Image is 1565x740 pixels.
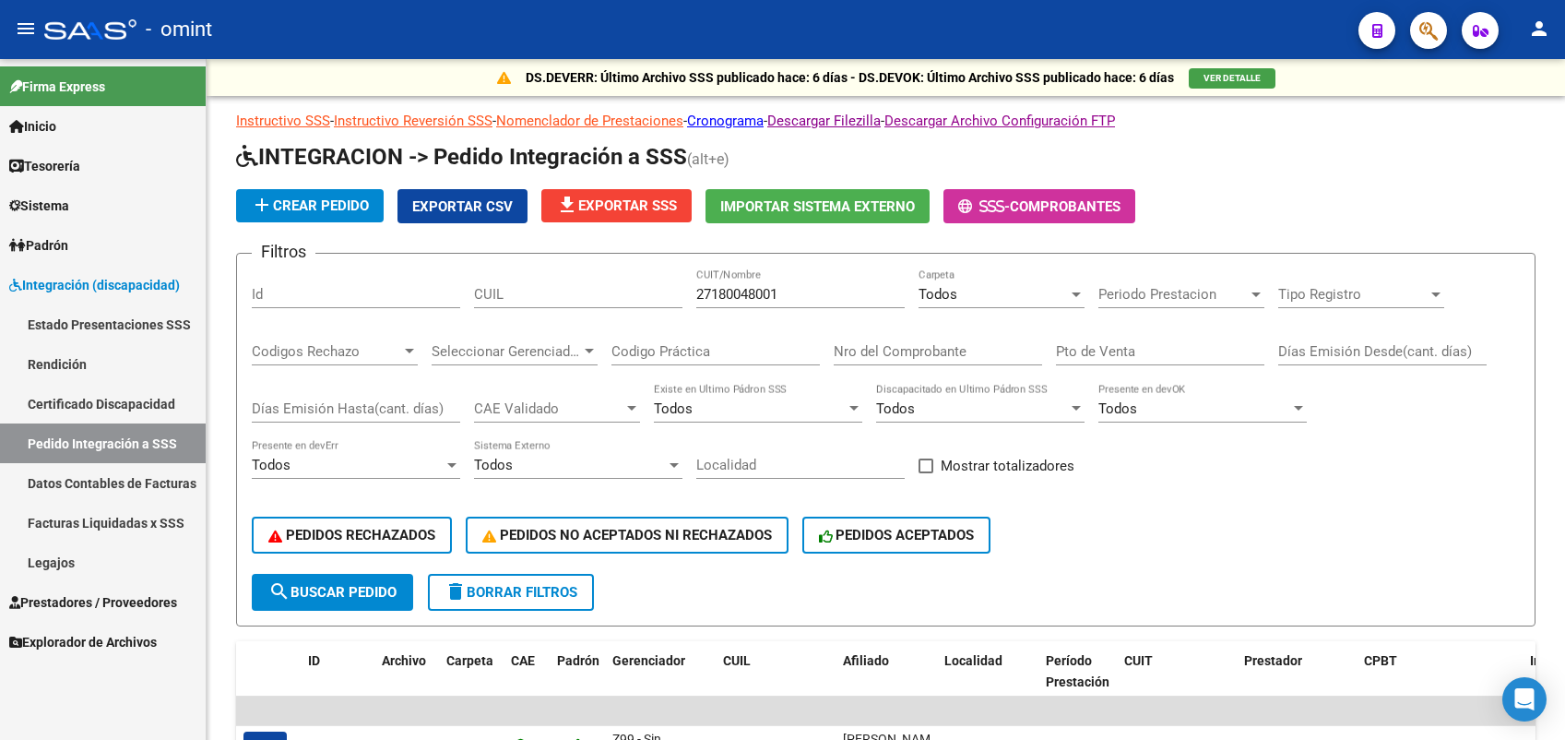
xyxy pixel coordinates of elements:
[482,527,772,543] span: PEDIDOS NO ACEPTADOS NI RECHAZADOS
[550,641,605,722] datatable-header-cell: Padrón
[612,653,685,668] span: Gerenciador
[557,653,599,668] span: Padrón
[466,517,788,554] button: PEDIDOS NO ACEPTADOS NI RECHAZADOS
[1010,198,1120,215] span: Comprobantes
[944,653,1002,668] span: Localidad
[9,632,157,652] span: Explorador de Archivos
[716,641,836,722] datatable-header-cell: CUIL
[374,641,439,722] datatable-header-cell: Archivo
[9,77,105,97] span: Firma Express
[268,584,397,601] span: Buscar Pedido
[958,198,1010,215] span: -
[526,67,1174,88] p: DS.DEVERR: Último Archivo SSS publicado hace: 6 días - DS.DEVOK: Último Archivo SSS publicado hac...
[236,144,687,170] span: INTEGRACION -> Pedido Integración a SSS
[843,653,889,668] span: Afiliado
[252,574,413,611] button: Buscar Pedido
[767,113,881,129] a: Descargar Filezilla
[687,113,764,129] a: Cronograma
[1278,286,1428,303] span: Tipo Registro
[1357,641,1523,722] datatable-header-cell: CPBT
[1237,641,1357,722] datatable-header-cell: Prestador
[268,580,290,603] mat-icon: search
[474,400,623,417] span: CAE Validado
[654,400,693,417] span: Todos
[412,198,513,215] span: Exportar CSV
[687,150,729,168] span: (alt+e)
[504,641,550,722] datatable-header-cell: CAE
[884,113,1115,129] a: Descargar Archivo Configuración FTP
[439,641,504,722] datatable-header-cell: Carpeta
[1098,400,1137,417] span: Todos
[252,457,290,473] span: Todos
[9,196,69,216] span: Sistema
[252,517,452,554] button: PEDIDOS RECHAZADOS
[941,455,1074,477] span: Mostrar totalizadores
[819,527,975,543] span: PEDIDOS ACEPTADOS
[705,189,930,223] button: Importar Sistema Externo
[9,235,68,256] span: Padrón
[9,116,56,137] span: Inicio
[382,653,426,668] span: Archivo
[9,156,80,176] span: Tesorería
[445,580,467,603] mat-icon: delete
[146,9,212,50] span: - omint
[428,574,594,611] button: Borrar Filtros
[1244,653,1302,668] span: Prestador
[556,197,677,214] span: Exportar SSS
[9,592,177,613] span: Prestadores / Proveedores
[268,527,435,543] span: PEDIDOS RECHAZADOS
[432,343,581,360] span: Seleccionar Gerenciador
[723,653,751,668] span: CUIL
[802,517,991,554] button: PEDIDOS ACEPTADOS
[1098,286,1248,303] span: Periodo Prestacion
[496,113,683,129] a: Nomenclador de Prestaciones
[720,198,915,215] span: Importar Sistema Externo
[605,641,716,722] datatable-header-cell: Gerenciador
[836,641,937,722] datatable-header-cell: Afiliado
[1038,641,1117,722] datatable-header-cell: Período Prestación
[1124,653,1153,668] span: CUIT
[236,113,330,129] a: Instructivo SSS
[1528,18,1550,40] mat-icon: person
[1364,653,1397,668] span: CPBT
[445,584,577,601] span: Borrar Filtros
[236,111,1535,131] p: - - - - -
[1117,641,1237,722] datatable-header-cell: CUIT
[474,457,513,473] span: Todos
[334,113,492,129] a: Instructivo Reversión SSS
[876,400,915,417] span: Todos
[919,286,957,303] span: Todos
[252,343,401,360] span: Codigos Rechazo
[511,653,535,668] span: CAE
[301,641,374,722] datatable-header-cell: ID
[943,189,1135,223] button: -Comprobantes
[397,189,528,223] button: Exportar CSV
[556,194,578,216] mat-icon: file_download
[251,197,369,214] span: Crear Pedido
[236,189,384,222] button: Crear Pedido
[15,18,37,40] mat-icon: menu
[937,641,1038,722] datatable-header-cell: Localidad
[541,189,692,222] button: Exportar SSS
[446,653,493,668] span: Carpeta
[252,239,315,265] h3: Filtros
[9,275,180,295] span: Integración (discapacidad)
[1203,73,1261,83] span: VER DETALLE
[251,194,273,216] mat-icon: add
[308,653,320,668] span: ID
[1502,677,1547,722] div: Open Intercom Messenger
[1189,68,1275,89] button: VER DETALLE
[1046,653,1109,689] span: Período Prestación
